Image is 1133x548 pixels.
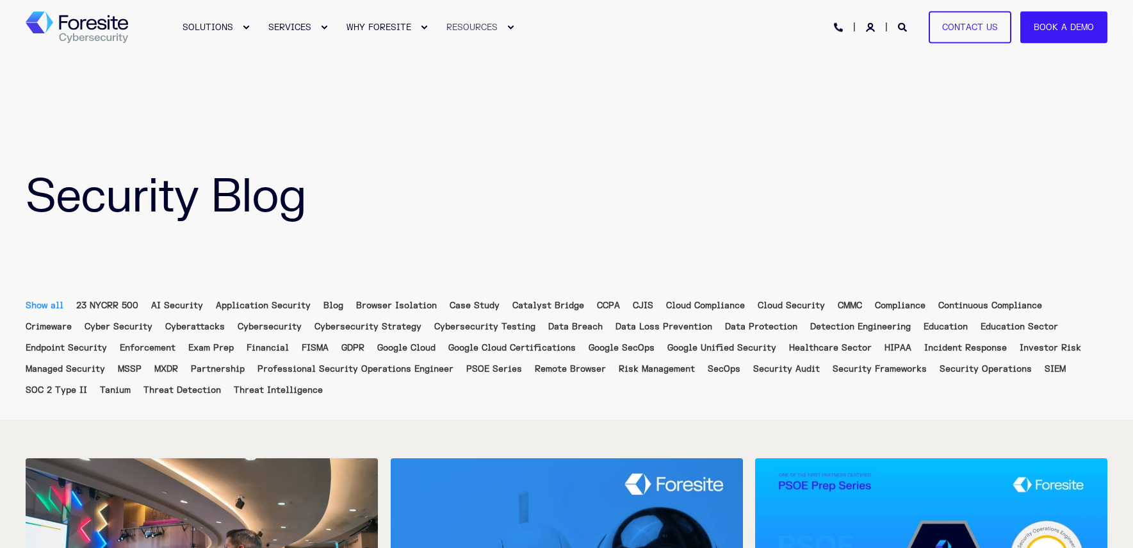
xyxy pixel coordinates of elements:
[257,364,453,374] a: Professional Security Operations Engineer
[234,385,323,395] a: Threat Intelligence
[320,24,328,31] div: Expand SERVICES
[708,364,740,374] a: SecOps
[118,364,142,374] a: MSSP
[216,301,311,311] a: Application Security
[238,322,302,332] a: Cybersecurity
[100,385,131,395] a: Tanium
[26,322,72,332] a: Crimeware
[165,322,225,332] a: Cyberattacks
[597,301,620,311] a: CCPA
[188,343,234,353] a: Exam Prep
[898,21,909,32] a: Open Search
[619,364,695,374] a: Risk Management
[1020,343,1081,353] a: Investor Risk
[810,322,911,332] a: Detection Engineering
[143,385,221,395] a: Threat Detection
[789,343,872,353] a: Healthcare Sector
[924,343,1007,353] a: Incident Response
[758,301,825,311] a: Cloud Security
[833,364,927,374] a: Security Frameworks
[924,322,968,332] a: Education
[866,21,877,32] a: Login
[76,301,138,311] a: 23 NYCRR 500
[26,12,128,44] a: Back to Home
[633,301,653,311] a: CJIS
[448,343,576,353] a: Google Cloud Certifications
[151,301,203,311] a: AI Security
[667,343,776,353] a: Google Unified Security
[26,364,105,374] a: Managed Security
[356,301,437,311] a: Browser Isolation
[420,24,428,31] div: Expand WHY FORESITE
[450,301,500,311] a: Case Study
[938,301,1042,311] a: Continuous Compliance
[666,301,745,311] a: Cloud Compliance
[242,24,250,31] div: Expand SOLUTIONS
[26,385,87,395] a: SOC 2 Type II
[314,322,421,332] a: Cybersecurity Strategy
[446,22,498,32] span: RESOURCES
[26,343,107,353] a: Endpoint Security
[466,364,522,374] a: PSOE Series
[26,301,63,311] a: Show all
[26,12,128,44] img: Foresite logo, a hexagon shape of blues with a directional arrow to the right hand side, and the ...
[247,343,289,353] a: Financial
[323,301,343,311] a: Blog
[26,167,306,226] span: Security Blog
[434,322,535,332] a: Cybersecurity Testing
[981,322,1058,332] a: Education Sector
[302,343,329,353] a: FISMA
[535,364,606,374] a: Remote Browser
[507,24,514,31] div: Expand RESOURCES
[884,343,911,353] a: HIPAA
[753,364,820,374] a: Security Audit
[341,343,364,353] a: GDPR
[183,22,233,32] span: SOLUTIONS
[589,343,655,353] a: Google SecOps
[377,343,436,353] a: Google Cloud
[512,301,584,311] a: Catalyst Bridge
[725,322,797,332] a: Data Protection
[1045,364,1066,374] a: SIEM
[346,22,411,32] span: WHY FORESITE
[838,301,862,311] a: CMMC
[120,343,175,353] a: Enforcement
[191,364,245,374] a: Partnership
[940,364,1032,374] a: Security Operations
[615,322,712,332] a: Data Loss Prevention
[929,11,1011,44] a: Contact Us
[875,301,925,311] a: Compliance
[85,322,152,332] a: Cyber Security
[548,322,603,332] a: Data Breach
[154,364,178,374] a: MXDR
[1020,11,1107,44] a: Book a Demo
